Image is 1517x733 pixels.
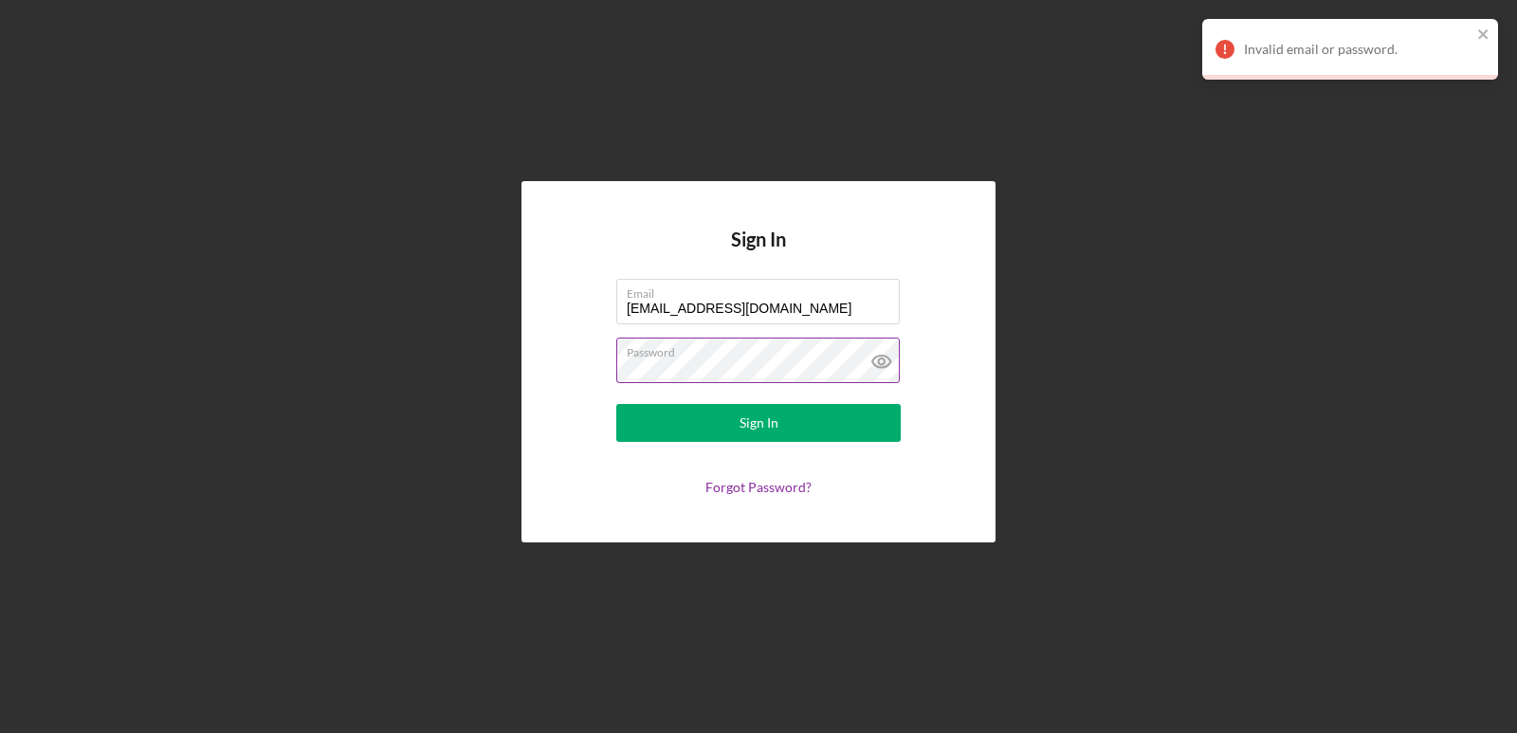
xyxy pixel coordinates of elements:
button: close [1477,27,1490,45]
div: Sign In [740,404,778,442]
h4: Sign In [731,229,786,279]
button: Sign In [616,404,901,442]
div: Invalid email or password. [1244,42,1471,57]
label: Password [627,339,900,359]
a: Forgot Password? [705,479,812,495]
label: Email [627,280,900,301]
